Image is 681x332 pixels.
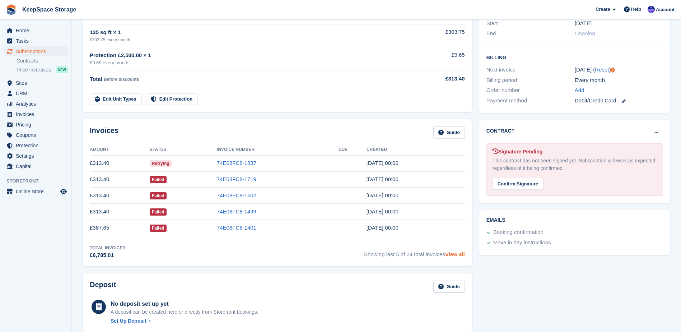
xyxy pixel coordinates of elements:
a: 74E08FC8-1719 [217,176,256,182]
span: Failed [150,208,167,216]
span: Tasks [16,36,59,46]
a: Guide [433,281,465,292]
a: Add [575,86,584,94]
div: Booking confirmation [493,228,544,237]
span: Failed [150,225,167,232]
div: [DATE] ( ) [575,66,663,74]
div: £303.75 every month [90,37,407,43]
span: Ongoing [575,30,595,36]
div: Tooltip anchor [609,67,616,73]
time: 2025-07-26 23:00:37 UTC [367,192,398,198]
th: Created [367,144,465,156]
a: View all [445,251,465,257]
span: Pricing [16,120,59,130]
a: Confirm Signature [493,176,543,182]
span: Help [631,6,641,13]
div: Total Invoiced [90,245,126,251]
div: Set Up Deposit [111,317,146,325]
div: Debit/Credit Card [575,97,663,105]
a: menu [4,36,68,46]
span: Showing last 5 of 24 total invoices [364,245,465,259]
time: 2025-09-26 23:00:32 UTC [367,160,398,166]
a: Guide [433,126,465,138]
div: Signature Pending [493,148,657,156]
a: 74E08FC8-1499 [217,208,256,215]
a: menu [4,151,68,161]
span: Storefront [6,177,71,185]
a: Contracts [17,57,68,64]
div: Every month [575,76,663,84]
div: Next invoice [486,66,575,74]
div: 135 sq ft × 1 [90,28,407,37]
time: 2025-06-26 23:00:50 UTC [367,208,398,215]
img: Chloe Clark [648,6,655,13]
td: £313.40 [90,155,150,171]
a: menu [4,109,68,119]
time: 2023-10-26 23:00:00 UTC [575,19,592,28]
a: menu [4,99,68,109]
span: Retrying [150,160,172,167]
a: Set Up Deposit [111,317,258,325]
a: 74E08FC8-1401 [217,225,256,231]
span: Failed [150,192,167,199]
h2: Contract [486,127,515,135]
th: Due [339,144,367,156]
a: menu [4,186,68,197]
span: Failed [150,176,167,183]
div: £6,785.01 [90,251,126,259]
h2: Invoices [90,126,118,138]
td: £303.75 [407,24,465,47]
td: £313.40 [90,171,150,188]
p: A deposit can be created here or directly from Storefront bookings. [111,308,258,316]
span: Capital [16,161,59,171]
div: NEW [56,66,68,73]
div: No deposit set up yet [111,300,258,308]
div: Move in day instructions [493,239,551,247]
div: Payment method [486,97,575,105]
span: Account [656,6,675,13]
div: £313.40 [407,75,465,83]
a: Edit Protection [146,93,197,105]
span: Create [596,6,610,13]
h2: Emails [486,217,663,223]
span: Coupons [16,130,59,140]
span: Protection [16,140,59,151]
a: menu [4,46,68,56]
a: 74E08FC8-1602 [217,192,256,198]
div: Billing period [486,76,575,84]
a: Edit Unit Types [90,93,141,105]
td: £313.40 [90,188,150,204]
time: 2025-05-26 23:00:07 UTC [367,225,398,231]
a: menu [4,78,68,88]
div: Protection £2,500.00 × 1 [90,51,407,60]
td: £387.65 [90,220,150,236]
span: Invoices [16,109,59,119]
span: Analytics [16,99,59,109]
h2: Billing [486,54,663,61]
a: menu [4,161,68,171]
span: Subscriptions [16,46,59,56]
a: Reset [595,66,609,73]
a: menu [4,130,68,140]
img: stora-icon-8386f47178a22dfd0bd8f6a31ec36ba5ce8667c1dd55bd0f319d3a0aa187defe.svg [6,4,17,15]
div: £9.65 every month [90,59,407,66]
div: Confirm Signature [493,178,543,190]
h2: Deposit [90,281,116,292]
span: Online Store [16,186,59,197]
span: Settings [16,151,59,161]
a: Preview store [59,187,68,196]
th: Status [150,144,217,156]
a: KeepSpace Storage [19,4,79,15]
a: menu [4,88,68,98]
td: £313.40 [90,204,150,220]
td: £9.65 [407,47,465,70]
span: Sites [16,78,59,88]
span: CRM [16,88,59,98]
a: 74E08FC8-1837 [217,160,256,166]
span: Home [16,26,59,36]
a: Price increases NEW [17,66,68,74]
div: End [486,29,575,38]
a: menu [4,140,68,151]
time: 2025-08-26 23:00:45 UTC [367,176,398,182]
span: Price increases [17,66,51,73]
